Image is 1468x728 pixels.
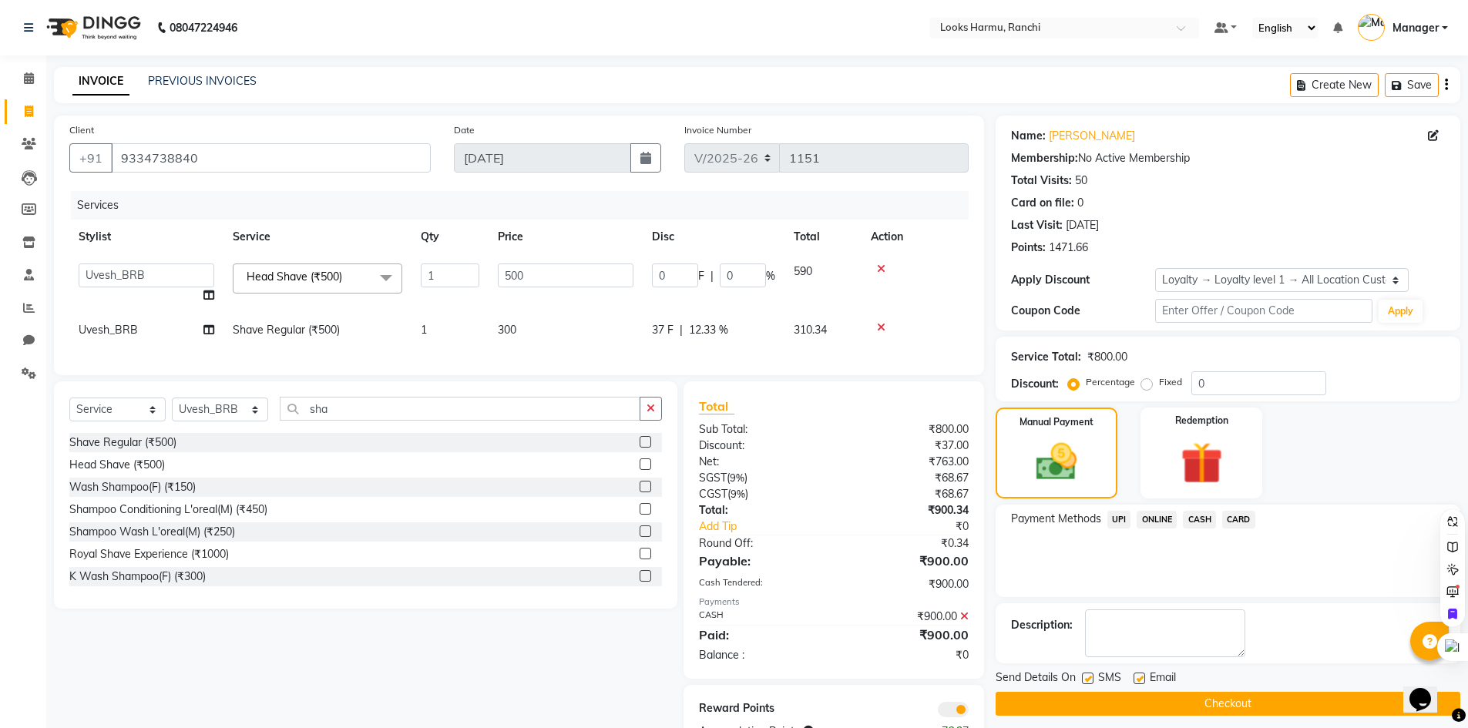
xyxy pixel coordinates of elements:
b: 08047224946 [170,6,237,49]
label: Date [454,123,475,137]
span: 9% [730,471,744,484]
div: Description: [1011,617,1073,633]
div: Services [71,191,980,220]
span: Manager [1392,20,1439,36]
div: Total: [687,502,834,518]
div: Balance : [687,647,834,663]
a: x [342,270,349,283]
div: Paid: [687,626,834,644]
div: Name: [1011,128,1046,144]
a: [PERSON_NAME] [1049,128,1135,144]
div: ₹900.34 [834,502,980,518]
span: Payment Methods [1011,511,1101,527]
span: 9% [731,488,745,500]
div: ₹68.67 [834,470,980,486]
div: Coupon Code [1011,303,1156,319]
div: Card on file: [1011,195,1074,211]
div: Head Shave (₹500) [69,457,165,473]
div: Points: [1011,240,1046,256]
input: Search by Name/Mobile/Email/Code [111,143,431,173]
span: UPI [1107,511,1131,528]
span: Send Details On [996,669,1076,689]
th: Stylist [69,220,223,254]
div: Total Visits: [1011,173,1072,189]
div: Service Total: [1011,349,1081,365]
iframe: chat widget [1403,666,1453,713]
div: [DATE] [1066,217,1099,233]
div: ₹900.00 [834,552,980,570]
div: Reward Points [687,700,834,717]
div: ( ) [687,486,834,502]
div: Net: [687,454,834,470]
div: ₹0 [834,647,980,663]
div: Membership: [1011,150,1078,166]
div: K Wash Shampoo(F) (₹300) [69,569,206,585]
span: Shave Regular (₹500) [233,323,340,337]
div: 50 [1075,173,1087,189]
div: Sub Total: [687,421,834,438]
div: Discount: [687,438,834,454]
img: _gift.svg [1167,437,1236,489]
span: | [680,322,683,338]
img: _cash.svg [1023,438,1090,485]
label: Client [69,123,94,137]
div: Shampoo Conditioning L'oreal(M) (₹450) [69,502,267,518]
input: Search or Scan [280,397,640,421]
span: 300 [498,323,516,337]
div: 1471.66 [1049,240,1088,256]
div: Wash Shampoo(F) (₹150) [69,479,196,495]
div: CASH [687,609,834,625]
span: Email [1150,669,1176,689]
button: Create New [1290,73,1379,97]
div: Round Off: [687,535,834,552]
a: INVOICE [72,68,129,96]
span: 310.34 [794,323,827,337]
th: Total [784,220,862,254]
button: Checkout [996,692,1460,716]
span: F [698,268,704,284]
div: No Active Membership [1011,150,1445,166]
th: Service [223,220,412,254]
div: ₹900.00 [834,626,980,644]
div: ₹68.67 [834,486,980,502]
label: Percentage [1086,375,1135,389]
button: +91 [69,143,113,173]
div: 0 [1077,195,1083,211]
th: Qty [412,220,489,254]
label: Invoice Number [684,123,751,137]
span: | [710,268,714,284]
label: Redemption [1175,414,1228,428]
th: Disc [643,220,784,254]
div: ₹800.00 [1087,349,1127,365]
span: CASH [1183,511,1216,528]
span: CGST [699,487,727,501]
div: ₹763.00 [834,454,980,470]
span: Uvesh_BRB [79,323,138,337]
div: ₹0.34 [834,535,980,552]
span: SMS [1098,669,1121,689]
span: % [766,268,775,284]
div: ₹0 [858,518,980,535]
span: Head Shave (₹500) [247,270,342,283]
span: 12.33 % [689,322,728,338]
span: ONLINE [1137,511,1177,528]
div: Cash Tendered: [687,576,834,592]
div: Last Visit: [1011,217,1063,233]
div: Shave Regular (₹500) [69,434,176,451]
input: Enter Offer / Coupon Code [1155,299,1372,323]
button: Apply [1379,300,1423,323]
span: 1 [421,323,427,337]
span: SGST [699,471,727,485]
div: ₹900.00 [834,609,980,625]
div: ₹37.00 [834,438,980,454]
img: logo [39,6,145,49]
div: ( ) [687,470,834,486]
div: ₹900.00 [834,576,980,592]
button: Save [1385,73,1439,97]
label: Fixed [1159,375,1182,389]
a: PREVIOUS INVOICES [148,74,257,88]
div: Royal Shave Experience (₹1000) [69,546,229,562]
span: 590 [794,264,812,278]
div: ₹800.00 [834,421,980,438]
span: 37 F [652,322,674,338]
